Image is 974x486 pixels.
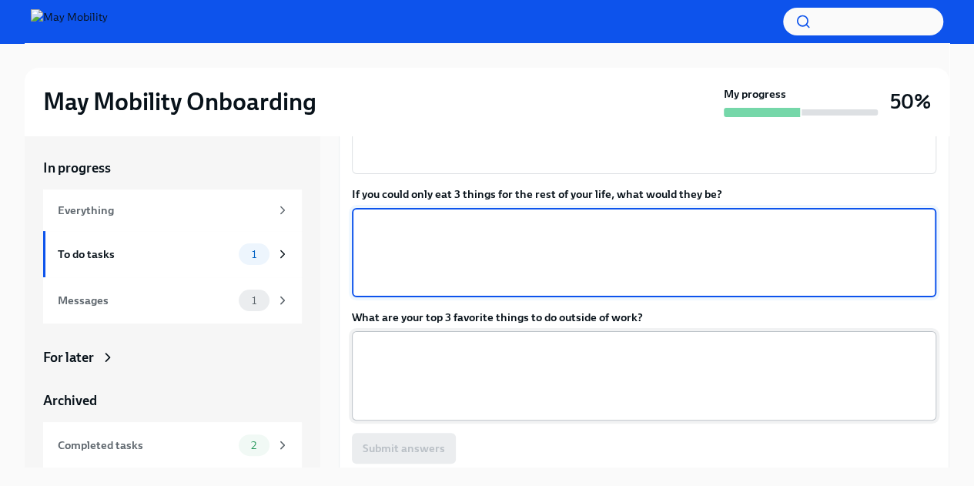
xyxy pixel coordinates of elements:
[43,189,302,231] a: Everything
[31,9,108,34] img: May Mobility
[724,86,786,102] strong: My progress
[352,186,936,202] label: If you could only eat 3 things for the rest of your life, what would they be?
[43,231,302,277] a: To do tasks1
[242,440,266,451] span: 2
[58,292,233,309] div: Messages
[58,202,269,219] div: Everything
[352,310,936,325] label: What are your top 3 favorite things to do outside of work?
[243,249,266,260] span: 1
[43,86,316,117] h2: May Mobility Onboarding
[58,437,233,454] div: Completed tasks
[58,246,233,263] div: To do tasks
[43,348,302,367] a: For later
[243,295,266,307] span: 1
[43,391,302,410] a: Archived
[43,422,302,468] a: Completed tasks2
[890,88,931,116] h3: 50%
[43,348,94,367] div: For later
[43,159,302,177] a: In progress
[43,277,302,323] a: Messages1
